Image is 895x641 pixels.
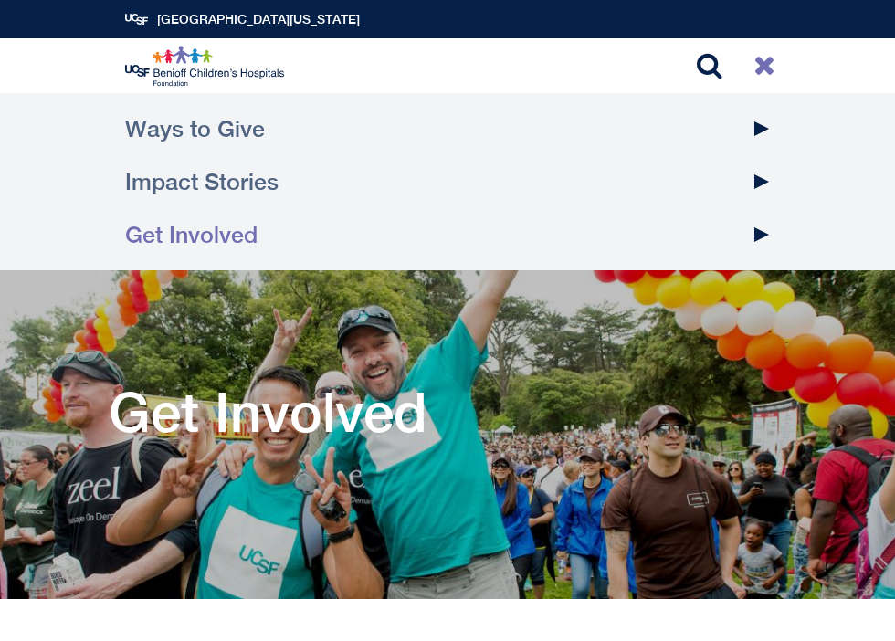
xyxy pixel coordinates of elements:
a: Impact Stories [125,155,771,208]
a: Get Involved [125,208,771,261]
h1: Get Involved [109,380,427,444]
button: Toggle Dropdown [739,208,784,261]
img: Logo for UCSF Benioff Children's Hospitals Foundation [125,46,287,87]
a: Ways to Give [125,102,771,155]
button: Toggle Dropdown [739,155,784,208]
button: Toggle Dropdown [739,102,784,155]
a: [GEOGRAPHIC_DATA][US_STATE] [157,12,360,26]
